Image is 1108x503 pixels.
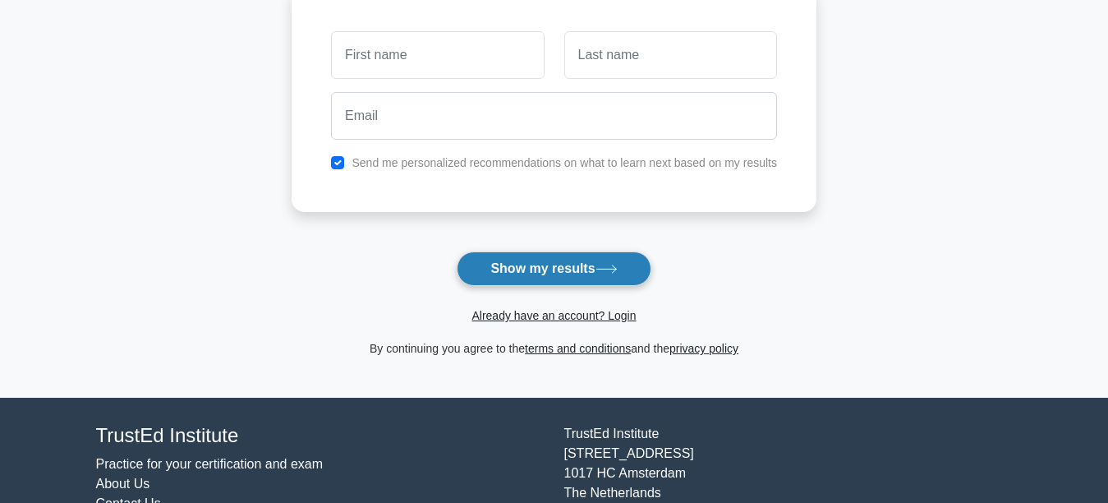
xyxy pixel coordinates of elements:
h4: TrustEd Institute [96,424,545,448]
a: About Us [96,477,150,491]
a: Already have an account? Login [471,309,636,322]
a: Practice for your certification and exam [96,457,324,471]
button: Show my results [457,251,651,286]
input: Email [331,92,777,140]
a: privacy policy [669,342,738,355]
input: Last name [564,31,777,79]
label: Send me personalized recommendations on what to learn next based on my results [352,156,777,169]
a: terms and conditions [525,342,631,355]
input: First name [331,31,544,79]
div: By continuing you agree to the and the [282,339,826,358]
